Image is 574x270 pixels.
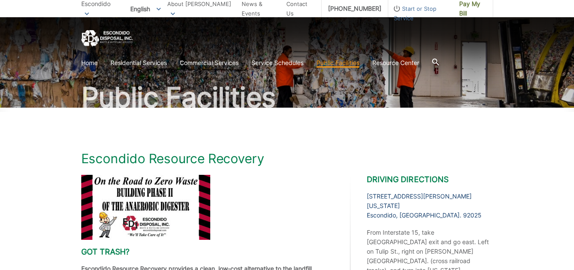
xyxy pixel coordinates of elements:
a: Commercial Services [180,58,239,68]
a: Service Schedules [252,58,304,68]
a: Public Facilities [316,58,359,68]
a: [STREET_ADDRESS][PERSON_NAME][US_STATE]Escondido, [GEOGRAPHIC_DATA]. 92025 [367,192,493,220]
h1: Escondido Resource Recovery [81,151,493,166]
a: Home [81,58,98,68]
h2: Driving Directions [367,175,493,184]
a: Residential Services [111,58,167,68]
span: English [124,2,167,16]
h2: Public Facilities [81,84,493,111]
h2: Got trash? [81,247,334,257]
a: Resource Center [372,58,419,68]
a: EDCD logo. Return to the homepage. [81,30,133,47]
